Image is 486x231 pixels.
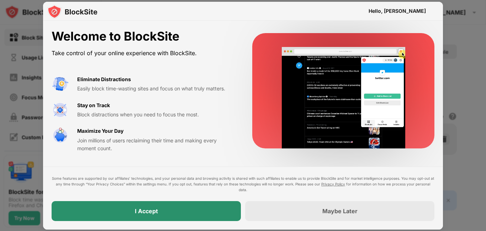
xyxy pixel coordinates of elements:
div: Maybe Later [322,208,358,215]
div: Stay on Track [77,101,110,109]
a: Privacy Policy [321,182,345,186]
div: Maximize Your Day [77,127,123,135]
div: Join millions of users reclaiming their time and making every moment count. [77,137,235,153]
div: Some features are supported by our affiliates’ technologies, and your personal data and browsing ... [52,175,434,193]
img: value-focus.svg [52,101,69,119]
div: I Accept [135,208,158,215]
div: Eliminate Distractions [77,75,131,83]
div: Easily block time-wasting sites and focus on what truly matters. [77,85,235,93]
img: value-safe-time.svg [52,127,69,144]
div: Hello, [PERSON_NAME] [369,8,426,14]
img: value-avoid-distractions.svg [52,75,69,93]
div: Welcome to BlockSite [52,29,235,44]
div: Block distractions when you need to focus the most. [77,111,235,119]
div: Take control of your online experience with BlockSite. [52,48,235,58]
img: logo-blocksite.svg [47,5,97,19]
